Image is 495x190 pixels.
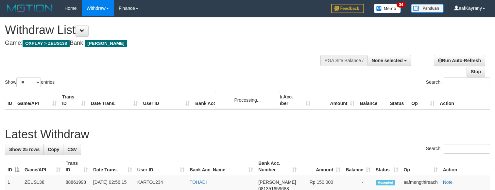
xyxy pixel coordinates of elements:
[22,157,63,176] th: Game/API: activate to sort column ascending
[63,144,81,155] a: CSV
[374,4,401,13] img: Button%20Memo.svg
[426,144,490,154] label: Search:
[258,180,296,185] span: [PERSON_NAME]
[48,147,59,152] span: Copy
[444,144,490,154] input: Search:
[443,180,453,185] a: Note
[5,157,22,176] th: ID: activate to sort column descending
[411,4,444,13] img: panduan.png
[91,157,135,176] th: Date Trans.: activate to sort column ascending
[426,78,490,87] label: Search:
[5,24,323,37] h1: Withdraw List
[85,40,127,47] span: [PERSON_NAME]
[9,147,40,152] span: Show 25 rows
[63,157,91,176] th: Trans ID: activate to sort column ascending
[299,157,343,176] th: Amount: activate to sort column ascending
[5,78,55,87] label: Show entries
[440,157,490,176] th: Action
[313,91,357,110] th: Amount
[5,3,55,13] img: MOTION_logo.png
[357,91,387,110] th: Balance
[372,58,403,63] span: None selected
[187,157,256,176] th: Bank Acc. Name: activate to sort column ascending
[60,91,88,110] th: Trans ID
[141,91,193,110] th: User ID
[376,180,395,185] span: Accepted
[5,144,44,155] a: Show 25 rows
[5,128,490,141] h1: Latest Withdraw
[135,157,187,176] th: User ID: activate to sort column ascending
[5,40,323,46] h4: Game: Bank:
[331,4,364,13] img: Feedback.jpg
[320,55,367,66] div: PGA Site Balance /
[23,40,70,47] span: OXPLAY > ZEUS138
[437,91,490,110] th: Action
[401,157,440,176] th: Op: activate to sort column ascending
[193,91,268,110] th: Bank Acc. Name
[190,180,207,185] a: TOHADI
[16,78,41,87] select: Showentries
[15,91,60,110] th: Game/API
[397,2,405,8] span: 34
[256,157,299,176] th: Bank Acc. Number: activate to sort column ascending
[343,157,373,176] th: Balance: activate to sort column ascending
[88,91,141,110] th: Date Trans.
[268,91,313,110] th: Bank Acc. Number
[367,55,411,66] button: None selected
[467,66,485,77] a: Stop
[409,91,437,110] th: Op
[43,144,63,155] a: Copy
[373,157,401,176] th: Status: activate to sort column ascending
[444,78,490,87] input: Search:
[5,91,15,110] th: ID
[387,91,409,110] th: Status
[434,55,485,66] a: Run Auto-Refresh
[67,147,77,152] span: CSV
[215,92,280,108] div: Processing...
